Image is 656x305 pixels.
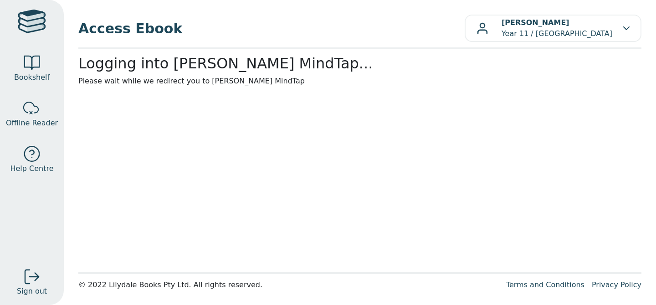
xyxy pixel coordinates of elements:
b: [PERSON_NAME] [502,18,569,27]
p: Please wait while we redirect you to [PERSON_NAME] MindTap [78,76,641,87]
span: Sign out [17,286,47,297]
span: Help Centre [10,163,53,174]
a: Terms and Conditions [506,280,584,289]
button: [PERSON_NAME]Year 11 / [GEOGRAPHIC_DATA] [465,15,641,42]
h2: Logging into [PERSON_NAME] MindTap... [78,55,641,72]
span: Offline Reader [6,118,58,129]
p: Year 11 / [GEOGRAPHIC_DATA] [502,17,612,39]
span: Bookshelf [14,72,50,83]
div: © 2022 Lilydale Books Pty Ltd. All rights reserved. [78,279,499,290]
span: Access Ebook [78,18,465,39]
a: Privacy Policy [592,280,641,289]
